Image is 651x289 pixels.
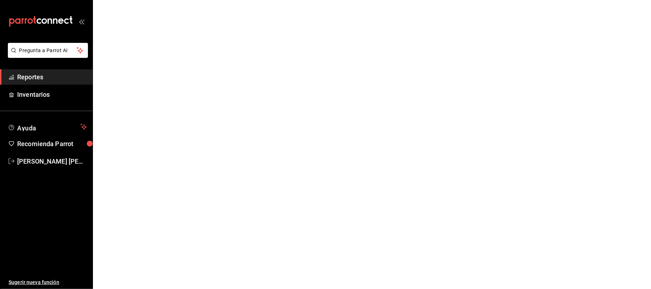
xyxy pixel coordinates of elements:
span: [PERSON_NAME] [PERSON_NAME] [PERSON_NAME] [17,156,87,166]
button: open_drawer_menu [79,19,84,24]
span: Ayuda [17,123,78,131]
a: Pregunta a Parrot AI [5,52,88,59]
span: Inventarios [17,90,87,99]
span: Reportes [17,72,87,82]
span: Recomienda Parrot [17,139,87,149]
span: Sugerir nueva función [9,279,87,286]
button: Pregunta a Parrot AI [8,43,88,58]
span: Pregunta a Parrot AI [19,47,77,54]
